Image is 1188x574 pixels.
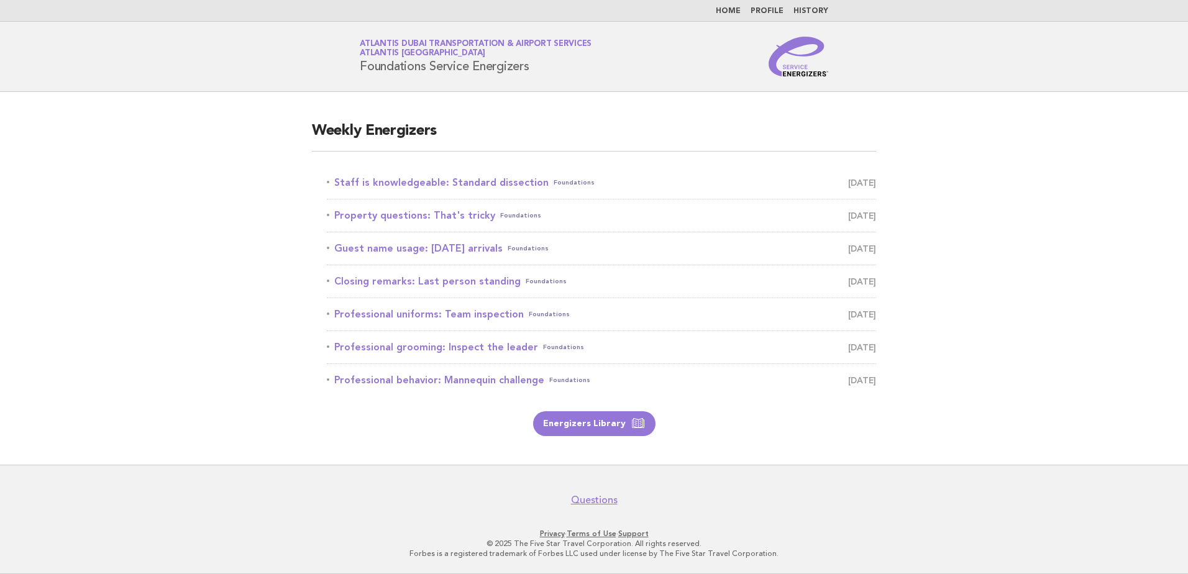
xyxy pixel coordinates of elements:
[327,371,876,389] a: Professional behavior: Mannequin challengeFoundations [DATE]
[529,306,570,323] span: Foundations
[500,207,541,224] span: Foundations
[214,539,974,549] p: © 2025 The Five Star Travel Corporation. All rights reserved.
[751,7,784,15] a: Profile
[214,529,974,539] p: · ·
[360,40,592,73] h1: Foundations Service Energizers
[793,7,828,15] a: History
[327,174,876,191] a: Staff is knowledgeable: Standard dissectionFoundations [DATE]
[327,240,876,257] a: Guest name usage: [DATE] arrivalsFoundations [DATE]
[567,529,616,538] a: Terms of Use
[554,174,595,191] span: Foundations
[848,339,876,356] span: [DATE]
[571,494,618,506] a: Questions
[327,273,876,290] a: Closing remarks: Last person standingFoundations [DATE]
[848,273,876,290] span: [DATE]
[327,339,876,356] a: Professional grooming: Inspect the leaderFoundations [DATE]
[848,240,876,257] span: [DATE]
[769,37,828,76] img: Service Energizers
[848,306,876,323] span: [DATE]
[508,240,549,257] span: Foundations
[214,549,974,558] p: Forbes is a registered trademark of Forbes LLC used under license by The Five Star Travel Corpora...
[360,40,592,57] a: Atlantis Dubai Transportation & Airport ServicesAtlantis [GEOGRAPHIC_DATA]
[618,529,649,538] a: Support
[549,371,590,389] span: Foundations
[327,306,876,323] a: Professional uniforms: Team inspectionFoundations [DATE]
[533,411,656,436] a: Energizers Library
[543,339,584,356] span: Foundations
[327,207,876,224] a: Property questions: That's trickyFoundations [DATE]
[540,529,565,538] a: Privacy
[716,7,741,15] a: Home
[848,174,876,191] span: [DATE]
[848,207,876,224] span: [DATE]
[526,273,567,290] span: Foundations
[848,371,876,389] span: [DATE]
[360,50,485,58] span: Atlantis [GEOGRAPHIC_DATA]
[312,121,876,152] h2: Weekly Energizers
